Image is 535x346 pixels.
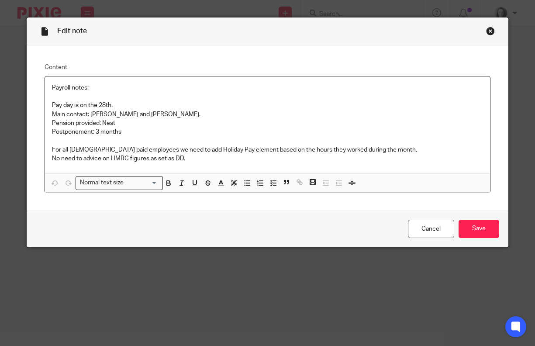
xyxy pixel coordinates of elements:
input: Search for option [126,178,158,187]
p: Main contact: [PERSON_NAME] and [PERSON_NAME]. [52,110,483,119]
p: For all [DEMOGRAPHIC_DATA] paid employees we need to add Holiday Pay element based on the hours t... [52,145,483,154]
p: Payroll notes: [52,83,483,92]
input: Save [459,220,499,239]
p: No need to advice on HMRC figures as set as DD. [52,154,483,163]
span: Normal text size [78,178,125,187]
div: Close this dialog window [486,27,495,35]
label: Content [45,63,490,72]
p: Pay day is on the 28th. [52,101,483,110]
a: Cancel [408,220,454,239]
p: Postponement: 3 months [52,128,483,136]
span: Edit note [57,28,87,35]
p: Pension provided: Nest [52,119,483,128]
div: Search for option [76,176,163,190]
